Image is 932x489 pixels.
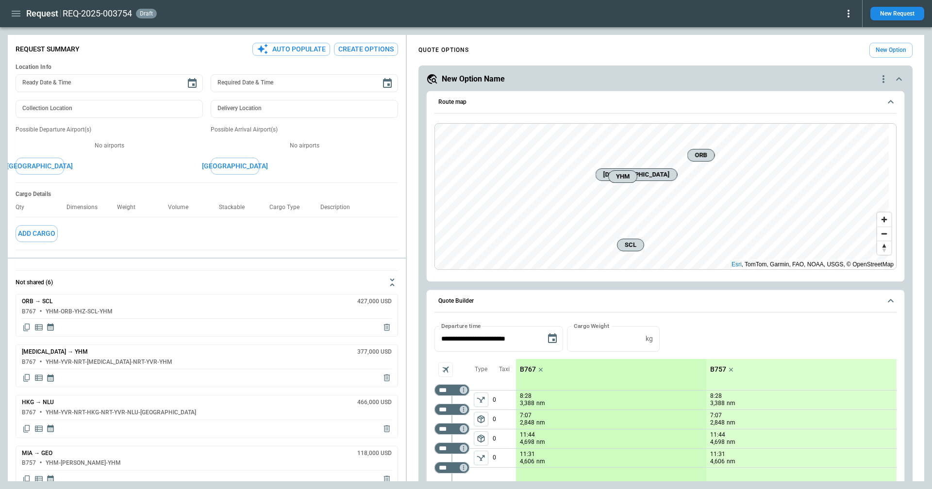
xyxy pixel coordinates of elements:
span: Delete quote [382,424,392,434]
h6: MIA → GEO [22,450,52,456]
p: Weight [117,204,143,211]
button: Add Cargo [16,225,58,242]
h6: HKG → NLU [22,399,54,406]
h6: YHM-YVR-NRT-[MEDICAL_DATA]-NRT-YVR-YHM [46,359,172,365]
p: B757 [710,365,726,374]
button: left aligned [474,412,488,426]
p: Description [320,204,358,211]
h6: 118,000 USD [357,450,392,456]
button: Quote Builder [434,290,897,312]
span: Display detailed quote content [34,424,44,434]
p: Type [475,365,487,374]
span: Copy quote content [22,373,32,383]
h5: New Option Name [442,74,505,84]
button: left aligned [474,431,488,446]
p: No airports [16,142,203,150]
p: nm [536,399,545,407]
p: Cargo Type [269,204,307,211]
button: Not shared (6) [16,271,398,294]
canvas: Map [435,124,889,269]
button: left aligned [474,451,488,465]
a: Esri [732,261,742,268]
button: Route map [434,91,897,114]
button: [GEOGRAPHIC_DATA] [211,158,259,175]
p: 2,848 [710,419,725,427]
p: nm [727,457,735,466]
span: Aircraft selection [438,362,453,377]
h1: Request [26,8,58,19]
p: 8:28 [710,392,722,400]
p: 11:31 [520,451,535,458]
span: Delete quote [382,474,392,484]
h4: QUOTE OPTIONS [418,48,469,52]
p: kg [646,335,653,343]
span: package_2 [476,434,486,443]
p: nm [727,399,735,407]
h6: Route map [438,99,466,105]
h6: B767 [22,409,36,416]
h6: B767 [22,309,36,315]
span: Display quote schedule [46,373,55,383]
p: Possible Arrival Airport(s) [211,126,398,134]
div: Too short [434,442,469,454]
h6: Cargo Details [16,191,398,198]
button: Zoom in [877,212,891,227]
p: 3,388 [520,399,534,407]
p: Request Summary [16,45,80,53]
h6: 377,000 USD [357,349,392,355]
span: Display detailed quote content [34,373,44,383]
label: Cargo Weight [574,322,609,330]
p: 4,606 [710,457,725,466]
span: Delete quote [382,373,392,383]
button: Choose date [378,74,397,93]
p: 11:31 [710,451,725,458]
button: New Option [869,43,913,58]
p: 4,698 [710,438,725,446]
button: Choose date, selected date is Sep 10, 2025 [543,329,562,348]
div: Too short [434,462,469,473]
p: Qty [16,204,32,211]
button: Create Options [334,43,398,56]
p: 11:44 [710,431,725,439]
h2: REQ-2025-003754 [63,8,132,19]
label: Departure time [441,322,481,330]
div: Too short [434,404,469,415]
span: Copy quote content [22,323,32,332]
span: Display detailed quote content [34,474,44,484]
p: 0 [493,391,516,409]
p: 3,388 [710,399,725,407]
h6: Not shared (6) [16,279,53,286]
p: 0 [493,449,516,467]
p: 4,606 [520,457,534,466]
span: Type of sector [474,412,488,426]
div: Too short [434,423,469,435]
p: Dimensions [67,204,105,211]
span: Display detailed quote content [34,323,44,332]
span: [DEMOGRAPHIC_DATA] [600,170,673,179]
span: package_2 [476,414,486,424]
div: quote-option-actions [878,73,889,85]
span: Delete quote [382,323,392,332]
span: SCL [621,240,640,250]
div: Too short [434,384,469,396]
h6: YHM-YVR-NRT-HKG-NRT-YVR-NLU-[GEOGRAPHIC_DATA] [46,409,196,416]
p: nm [536,419,545,427]
span: Copy quote content [22,424,32,434]
span: Type of sector [474,451,488,465]
h6: [MEDICAL_DATA] → YHM [22,349,88,355]
span: Display quote schedule [46,424,55,434]
p: 2,848 [520,419,534,427]
button: Auto Populate [252,43,330,56]
span: Type of sector [474,392,488,407]
button: New Option Namequote-option-actions [426,73,905,85]
h6: B767 [22,359,36,365]
p: No airports [211,142,398,150]
button: New Request [870,7,924,20]
span: Copy quote content [22,474,32,484]
p: 0 [493,410,516,429]
h6: Location Info [16,64,398,71]
p: Taxi [499,365,510,374]
h6: 466,000 USD [357,399,392,406]
h6: YHM-[PERSON_NAME]-YHM [46,460,121,466]
p: 11:44 [520,431,535,439]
